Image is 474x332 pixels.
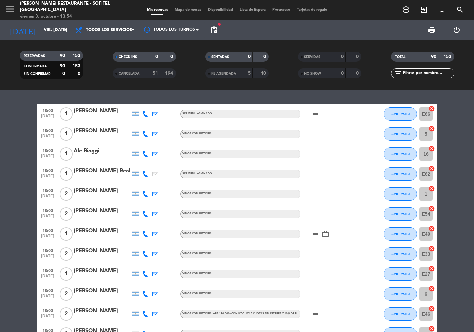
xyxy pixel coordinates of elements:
[39,294,56,302] span: [DATE]
[182,132,212,135] span: Vinos con Historia
[60,187,73,201] span: 2
[86,28,132,32] span: Todos los servicios
[311,230,319,238] i: subject
[155,54,158,59] strong: 0
[39,154,56,162] span: [DATE]
[391,112,410,116] span: CONFIRMADA
[384,107,417,121] button: CONFIRMADA
[428,125,435,132] i: cancel
[39,266,56,274] span: 18:00
[263,54,267,59] strong: 0
[294,8,331,12] span: Tarjetas de regalo
[39,206,56,214] span: 18:00
[210,26,218,34] span: pending_actions
[39,274,56,282] span: [DATE]
[391,292,410,296] span: CONFIRMADA
[384,307,417,321] button: CONFIRMADA
[39,286,56,294] span: 18:00
[384,267,417,281] button: CONFIRMADA
[74,307,130,315] div: [PERSON_NAME]
[182,292,212,295] span: Vinos con Historia
[391,192,410,196] span: CONFIRMADA
[5,4,15,16] button: menu
[248,54,251,59] strong: 0
[39,194,56,202] span: [DATE]
[39,314,56,322] span: [DATE]
[428,325,435,332] i: cancel
[428,225,435,232] i: cancel
[60,147,73,161] span: 1
[341,54,344,59] strong: 0
[431,54,436,59] strong: 90
[236,8,269,12] span: Lista de Espera
[304,72,321,75] span: NO SHOW
[428,145,435,152] i: cancel
[39,106,56,114] span: 18:00
[74,207,130,215] div: [PERSON_NAME]
[394,69,402,77] i: filter_list
[5,23,40,37] i: [DATE]
[356,71,360,76] strong: 0
[182,152,212,155] span: Vinos con Historia
[74,247,130,255] div: [PERSON_NAME]
[444,20,469,40] div: LOG OUT
[420,6,428,14] i: exit_to_app
[391,232,410,236] span: CONFIRMADA
[72,53,82,58] strong: 153
[60,167,73,181] span: 1
[74,267,130,275] div: [PERSON_NAME]
[261,71,267,76] strong: 10
[453,26,461,34] i: power_settings_new
[74,167,130,175] div: [PERSON_NAME] Real
[39,186,56,194] span: 18:00
[384,167,417,181] button: CONFIRMADA
[428,185,435,192] i: cancel
[39,146,56,154] span: 18:00
[171,8,205,12] span: Mapa de mesas
[24,72,50,76] span: SIN CONFIRMAR
[60,127,73,141] span: 1
[170,54,174,59] strong: 0
[78,71,82,76] strong: 0
[211,72,236,75] span: RE AGENDADA
[384,227,417,241] button: CONFIRMADA
[39,126,56,134] span: 18:00
[438,6,446,14] i: turned_in_not
[74,107,130,115] div: [PERSON_NAME]
[428,105,435,112] i: cancel
[269,8,294,12] span: Pre-acceso
[391,312,410,316] span: CONFIRMADA
[182,212,212,215] span: Vinos con Historia
[60,247,73,261] span: 2
[24,54,45,58] span: RESERVADAS
[153,71,158,76] strong: 51
[39,306,56,314] span: 18:00
[74,187,130,195] div: [PERSON_NAME]
[62,71,65,76] strong: 0
[74,147,130,155] div: Ale Biaggi
[119,72,139,75] span: CANCELADA
[248,71,251,76] strong: 5
[212,312,312,315] span: , ARS 120.000 (Con ICBC hay 6 cuotas sin interés y 10% de reintegro)
[402,6,410,14] i: add_circle_outline
[74,127,130,135] div: [PERSON_NAME]
[321,230,329,238] i: work_outline
[39,234,56,242] span: [DATE]
[428,245,435,252] i: cancel
[384,187,417,201] button: CONFIRMADA
[39,174,56,182] span: [DATE]
[182,172,212,175] span: Sin menú asignado
[384,247,417,261] button: CONFIRMADA
[20,0,114,13] div: [PERSON_NAME] restaurante - Sofitel [GEOGRAPHIC_DATA]
[391,252,410,256] span: CONFIRMADA
[119,55,137,59] span: CHECK INS
[428,205,435,212] i: cancel
[428,165,435,172] i: cancel
[428,265,435,272] i: cancel
[217,22,221,26] span: fiber_manual_record
[39,134,56,142] span: [DATE]
[428,285,435,292] i: cancel
[182,312,312,315] span: Vinos con Historia
[182,112,212,115] span: Sin menú asignado
[428,26,436,34] span: print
